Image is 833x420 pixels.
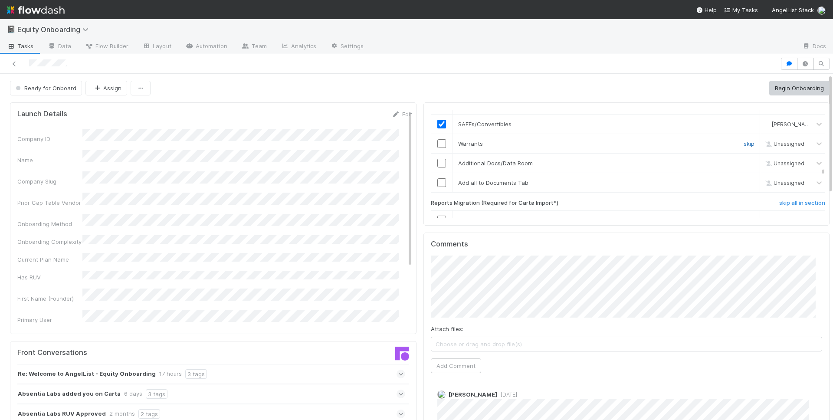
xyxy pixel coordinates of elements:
[772,121,814,128] span: [PERSON_NAME]
[138,409,160,419] div: 2 tags
[7,3,65,17] img: logo-inverted-e16ddd16eac7371096b0.svg
[185,369,207,379] div: 3 tags
[395,347,409,361] img: front-logo-b4b721b83371efbadf0a.svg
[109,409,135,419] div: 2 months
[763,160,804,167] span: Unassigned
[85,81,127,95] button: Assign
[17,156,82,164] div: Name
[17,273,82,282] div: Has RUV
[431,358,481,373] button: Add Comment
[431,200,558,207] h6: Reports Migration (Required for Carta Import*)
[458,140,483,147] span: Warrants
[18,409,106,419] strong: Absentia Labs RUV Approved
[10,81,82,95] button: Ready for Onboard
[779,200,825,207] h6: skip all in section
[763,217,804,223] span: Unassigned
[178,40,234,54] a: Automation
[431,325,463,333] label: Attach files:
[14,85,76,92] span: Ready for Onboard
[437,390,446,399] img: avatar_f7e8da81-2524-4afc-98eb-81d7e1ad7f54.png
[724,6,758,14] a: My Tasks
[17,315,82,324] div: Primary User
[779,200,825,210] a: skip all in section
[458,160,533,167] span: Additional Docs/Data Room
[17,135,82,143] div: Company ID
[431,337,822,351] span: Choose or drag and drop file(s)
[18,369,156,379] strong: Re: Welcome to AngelList - Equity Onboarding
[763,141,804,147] span: Unassigned
[458,217,516,223] span: Cap Table Summary*
[17,220,82,228] div: Onboarding Method
[497,391,517,398] span: [DATE]
[135,40,178,54] a: Layout
[124,389,142,399] div: 6 days
[724,7,758,13] span: My Tasks
[274,40,323,54] a: Analytics
[17,110,67,118] h5: Launch Details
[431,240,823,249] h5: Comments
[78,40,135,54] a: Flow Builder
[458,121,512,128] span: SAFEs/Convertibles
[795,40,833,54] a: Docs
[17,255,82,264] div: Current Plan Name
[7,42,34,50] span: Tasks
[17,348,207,357] h5: Front Conversations
[17,25,93,34] span: Equity Onboarding
[85,42,128,50] span: Flow Builder
[449,391,497,398] span: [PERSON_NAME]
[764,121,771,128] img: avatar_55035ea6-c43a-43cd-b0ad-a82770e0f712.png
[744,140,754,147] a: skip
[17,237,82,246] div: Onboarding Complexity
[772,7,814,13] span: AngelList Stack
[7,26,16,33] span: 📓
[159,369,182,379] div: 17 hours
[234,40,274,54] a: Team
[458,179,528,186] span: Add all to Documents Tab
[146,389,167,399] div: 3 tags
[17,294,82,303] div: First Name (Founder)
[41,40,78,54] a: Data
[17,198,82,207] div: Prior Cap Table Vendor
[769,81,830,95] button: Begin Onboarding
[763,180,804,186] span: Unassigned
[817,6,826,15] img: avatar_55035ea6-c43a-43cd-b0ad-a82770e0f712.png
[392,111,412,118] a: Edit
[18,389,121,399] strong: Absentia Labs added you on Carta
[17,177,82,186] div: Company Slug
[696,6,717,14] div: Help
[323,40,371,54] a: Settings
